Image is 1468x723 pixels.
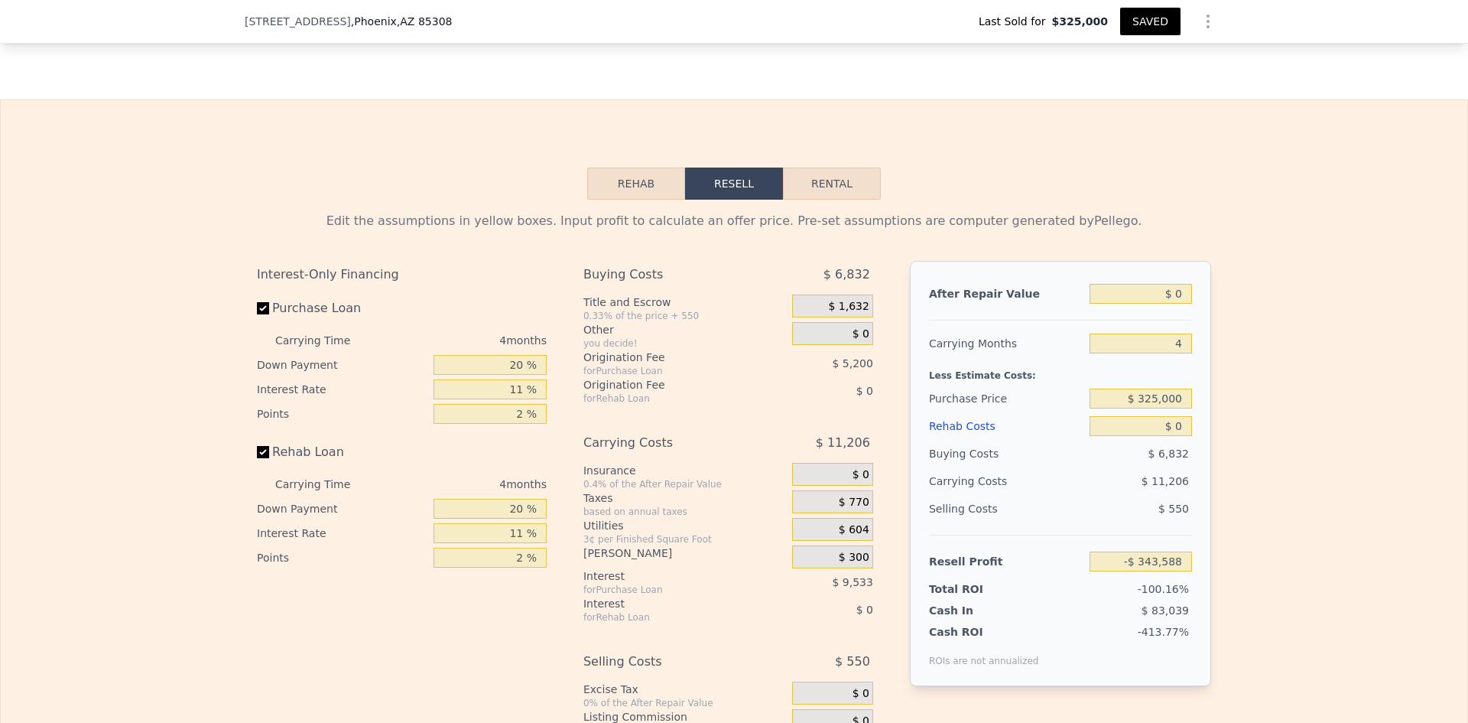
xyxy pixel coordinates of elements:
div: Resell Profit [929,548,1083,575]
div: Selling Costs [929,495,1083,523]
span: $ 6,832 [1148,448,1189,460]
span: $325,000 [1051,14,1108,29]
span: [STREET_ADDRESS] [245,14,351,29]
span: $ 0 [853,468,869,482]
div: Points [257,546,427,570]
div: Purchase Price [929,385,1083,412]
div: Down Payment [257,353,427,377]
div: Utilities [583,518,786,533]
div: Selling Costs [583,648,754,676]
span: $ 11,206 [816,429,870,457]
span: $ 0 [856,604,873,616]
div: Points [257,402,427,426]
span: $ 0 [853,327,869,341]
div: Carrying Costs [583,429,754,457]
div: Taxes [583,490,786,506]
div: 0.4% of the After Repair Value [583,478,786,490]
span: $ 0 [853,687,869,701]
label: Rehab Loan [257,438,427,466]
div: Interest [583,596,754,611]
div: Carrying Costs [929,467,1025,495]
div: Less Estimate Costs: [929,357,1192,385]
span: $ 770 [839,496,869,510]
input: Rehab Loan [257,446,269,458]
div: Interest Rate [257,521,427,546]
div: Down Payment [257,497,427,521]
div: for Rehab Loan [583,611,754,624]
div: for Purchase Loan [583,365,754,377]
span: $ 5,200 [832,357,872,370]
span: $ 9,533 [832,576,872,588]
span: -100.16% [1138,583,1189,595]
span: , Phoenix [351,14,453,29]
span: $ 550 [1158,503,1189,515]
div: [PERSON_NAME] [583,546,786,561]
div: 0.33% of the price + 550 [583,310,786,322]
span: -413.77% [1138,626,1189,638]
div: Carrying Months [929,330,1083,357]
span: $ 604 [839,523,869,537]
div: for Purchase Loan [583,584,754,596]
button: Resell [685,168,783,200]
button: Rehab [587,168,685,200]
div: Buying Costs [929,440,1083,467]
div: 4 months [381,472,547,497]
div: Origination Fee [583,377,754,392]
div: Carrying Time [275,472,375,497]
div: Interest Rate [257,377,427,402]
div: 4 months [381,328,547,353]
span: $ 11,206 [1142,475,1189,487]
span: $ 83,039 [1142,604,1189,617]
div: Excise Tax [583,682,786,697]
div: 3¢ per Finished Square Foot [583,533,786,546]
div: Edit the assumptions in yellow boxes. Input profit to calculate an offer price. Pre-set assumptio... [257,212,1211,230]
div: Interest [583,568,754,584]
div: 0% of the After Repair Value [583,697,786,709]
div: Insurance [583,463,786,478]
span: $ 1,632 [828,300,869,314]
span: $ 300 [839,551,869,565]
span: Last Sold for [979,14,1052,29]
button: Show Options [1193,6,1223,37]
div: Title and Escrow [583,295,786,310]
div: Rehab Costs [929,412,1083,440]
div: ROIs are not annualized [929,640,1039,667]
div: based on annual taxes [583,506,786,518]
div: Carrying Time [275,328,375,353]
div: Total ROI [929,581,1025,597]
div: for Rehab Loan [583,392,754,405]
input: Purchase Loan [257,302,269,314]
div: Origination Fee [583,350,754,365]
span: $ 6,832 [823,261,870,288]
button: SAVED [1120,8,1181,35]
div: Buying Costs [583,261,754,288]
div: Interest-Only Financing [257,261,547,288]
button: Rental [783,168,881,200]
span: $ 0 [856,385,873,397]
div: Other [583,322,786,337]
div: you decide! [583,337,786,350]
div: After Repair Value [929,280,1083,308]
span: $ 550 [835,648,870,676]
span: , AZ 85308 [397,15,453,28]
div: Cash In [929,603,1025,618]
label: Purchase Loan [257,295,427,322]
div: Cash ROI [929,624,1039,640]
